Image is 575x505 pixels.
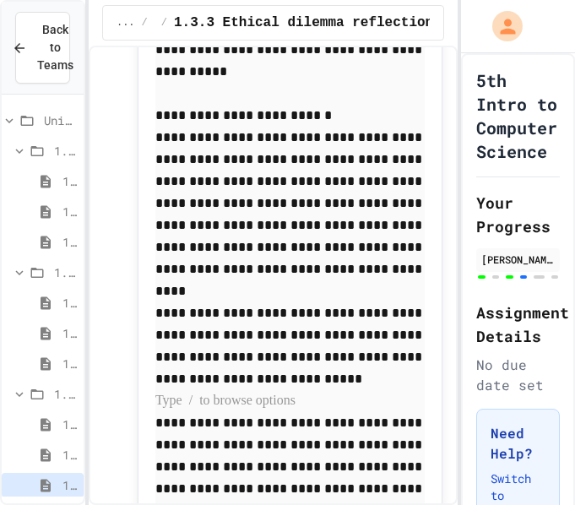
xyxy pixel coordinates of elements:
[476,301,560,348] h2: Assignment Details
[62,355,77,372] span: 1.2.3 Professional Communication Challenge
[54,263,77,281] span: 1.2: Professional Communication
[62,233,77,251] span: 1.1.3 My Top 3 CS Careers!
[15,12,70,84] button: Back to Teams
[475,7,527,46] div: My Account
[481,252,555,267] div: [PERSON_NAME]
[142,16,148,30] span: /
[476,355,560,395] div: No due date set
[117,16,135,30] span: ...
[476,191,560,238] h2: Your Progress
[44,111,77,129] span: Unit 1: Careers & Professionalism
[174,13,442,33] span: 1.3.3 Ethical dilemma reflections
[491,423,545,464] h3: Need Help?
[37,21,73,74] span: Back to Teams
[62,294,77,312] span: 1.2.1 Professional Communication
[62,415,77,433] span: 1.3.1 Ethics in Computer Science
[54,142,77,160] span: 1.1: Exploring CS Careers
[54,385,77,403] span: 1.3: Ethics in Computing
[62,446,77,464] span: 1.3.2 Review - Ethics in Computer Science
[62,203,77,220] span: 1.1.2: Exploring CS Careers - Review
[62,172,77,190] span: 1.1.1: Exploring CS Careers
[62,324,77,342] span: 1.2.2 Review - Professional Communication
[62,476,77,494] span: 1.3.3 Ethical dilemma reflections
[476,68,560,163] h1: 5th Intro to Computer Science
[161,16,167,30] span: /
